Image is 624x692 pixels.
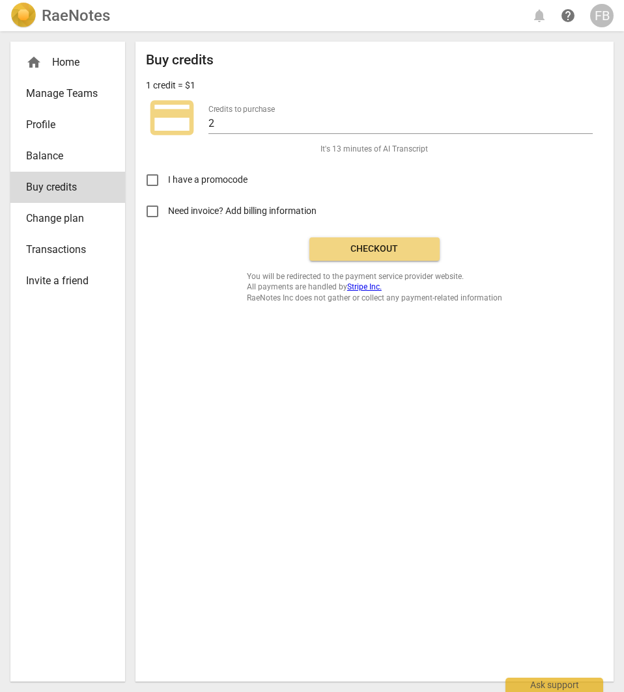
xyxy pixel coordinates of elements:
[26,211,99,226] span: Change plan
[168,173,248,187] span: I have a promocode
[247,271,502,304] span: You will be redirected to the payment service provider website. All payments are handled by RaeNo...
[10,172,125,203] a: Buy credits
[146,92,198,144] span: credit_card
[505,678,603,692] div: Ask support
[10,3,110,29] a: LogoRaeNotes
[10,234,125,265] a: Transactions
[26,86,99,101] span: Manage Teams
[26,273,99,289] span: Invite a friend
[309,237,440,261] button: Checkout
[320,144,428,155] span: It's 13 minutes of AI Transcript
[10,265,125,297] a: Invite a friend
[560,8,576,23] span: help
[320,243,429,256] span: Checkout
[10,47,125,78] div: Home
[146,79,195,92] p: 1 credit = $1
[26,117,99,133] span: Profile
[590,4,614,27] button: FB
[10,140,125,172] a: Balance
[10,203,125,234] a: Change plan
[26,180,99,195] span: Buy credits
[10,3,36,29] img: Logo
[10,109,125,140] a: Profile
[208,105,275,113] label: Credits to purchase
[26,148,99,164] span: Balance
[26,242,99,258] span: Transactions
[347,282,382,291] a: Stripe Inc.
[26,55,42,70] span: home
[146,52,214,68] h2: Buy credits
[42,7,110,25] h2: RaeNotes
[168,204,319,218] span: Need invoice? Add billing information
[556,4,580,27] a: Help
[26,55,99,70] div: Home
[10,78,125,109] a: Manage Teams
